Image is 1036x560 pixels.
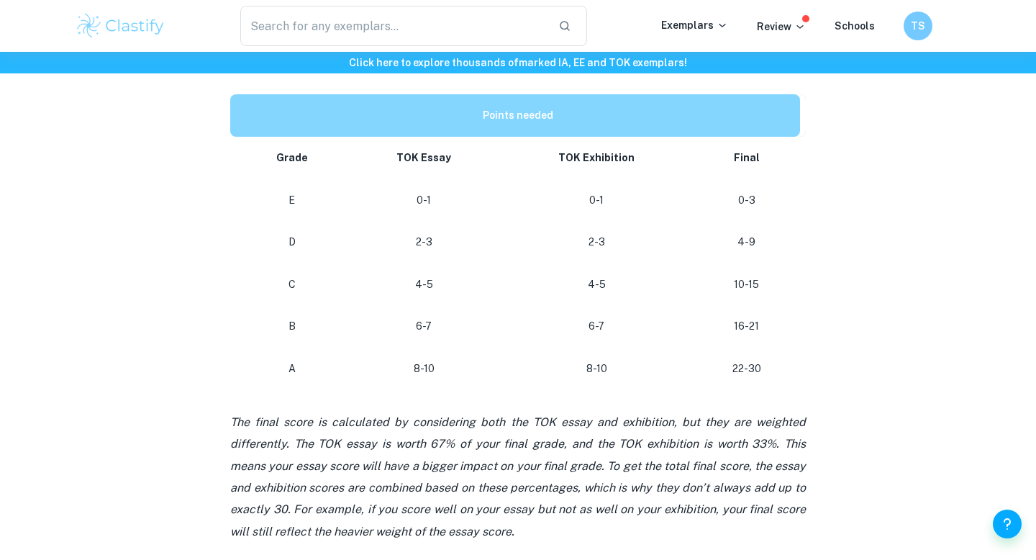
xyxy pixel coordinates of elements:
p: E [247,191,337,210]
p: Review [757,19,806,35]
p: Points needed [247,106,789,125]
p: 0-1 [512,191,682,210]
strong: Grade [276,152,308,163]
button: TS [904,12,932,40]
p: Exemplars [661,17,728,33]
p: C [247,275,337,294]
p: 22-30 [705,359,789,379]
p: 6-7 [512,317,682,336]
p: 8-10 [360,359,489,379]
i: The final score is calculated by considering both the TOK essay and exhibition, but they are weig... [230,415,806,538]
input: Search for any exemplars... [240,6,547,46]
p: 0-3 [705,191,789,210]
p: 4-5 [360,275,489,294]
p: 0-1 [360,191,489,210]
h6: Click here to explore thousands of marked IA, EE and TOK exemplars ! [3,55,1033,71]
p: 4-9 [705,232,789,252]
strong: Final [734,152,760,163]
p: D [247,232,337,252]
p: 2-3 [360,232,489,252]
p: B [247,317,337,336]
p: 16-21 [705,317,789,336]
p: 2-3 [512,232,682,252]
p: 6-7 [360,317,489,336]
p: A [247,359,337,379]
img: Clastify logo [75,12,166,40]
a: Schools [835,20,875,32]
button: Help and Feedback [993,510,1022,538]
strong: TOK Essay [396,152,451,163]
p: 4-5 [512,275,682,294]
p: 8-10 [512,359,682,379]
strong: TOK Exhibition [558,152,635,163]
p: 10-15 [705,275,789,294]
h6: TS [910,18,927,34]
